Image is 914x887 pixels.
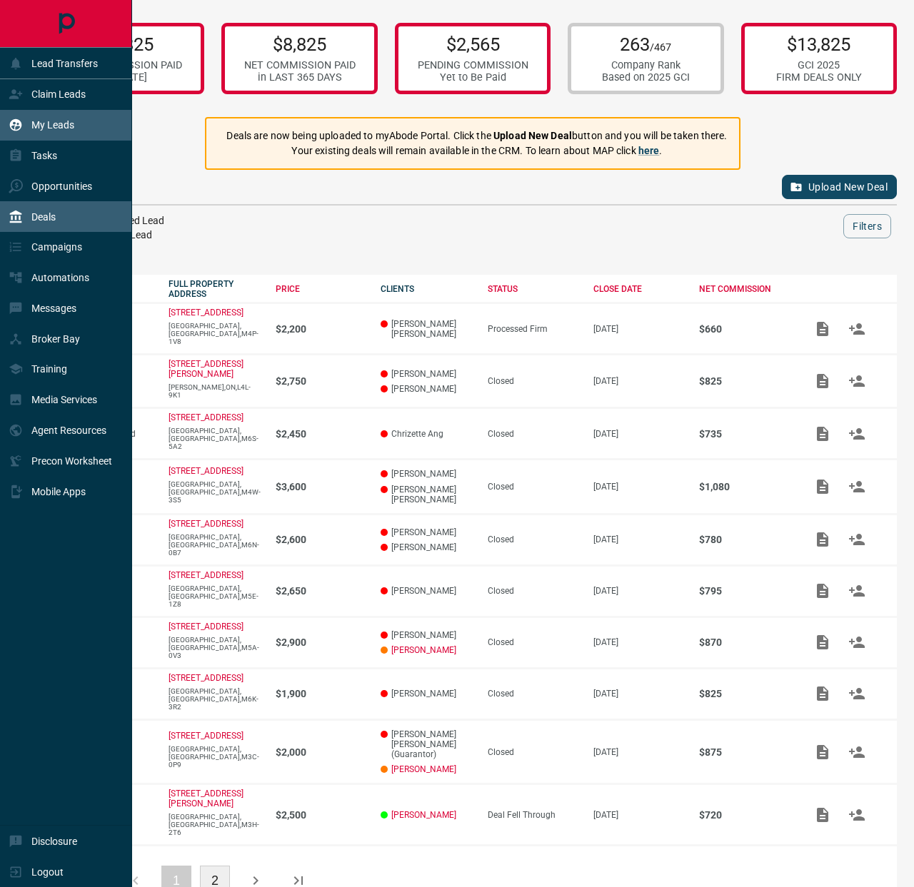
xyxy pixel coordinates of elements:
p: $720 [699,809,791,821]
p: [GEOGRAPHIC_DATA],[GEOGRAPHIC_DATA],M5E-1Z8 [169,584,261,608]
span: Match Clients [840,481,874,491]
span: Match Clients [840,428,874,438]
div: Company Rank [602,59,690,71]
p: $2,750 [276,375,367,387]
div: in LAST 365 DAYS [244,71,356,83]
p: $735 [699,428,791,440]
p: $1,900 [276,688,367,699]
a: [STREET_ADDRESS] [169,673,243,683]
div: Yet to Be Paid [418,71,528,83]
span: Add / View Documents [805,809,840,819]
p: $1,080 [699,481,791,492]
p: $795 [699,585,791,597]
p: [PERSON_NAME] [381,689,473,699]
a: [STREET_ADDRESS] [169,622,243,632]
p: [PERSON_NAME] [381,527,473,537]
span: Match Clients [840,746,874,756]
p: [DATE] [593,376,685,386]
div: STATUS [488,284,579,294]
p: $2,200 [276,323,367,335]
p: $2,000 [276,746,367,758]
p: [DATE] [593,324,685,334]
div: Closed [488,747,579,757]
span: /467 [650,41,671,54]
p: $13,825 [776,34,862,55]
p: $870 [699,637,791,648]
p: [DATE] [593,586,685,596]
a: [STREET_ADDRESS] [169,466,243,476]
div: CLOSE DATE [593,284,685,294]
span: Add / View Documents [805,428,840,438]
p: Your existing deals will remain available in the CRM. To learn about MAP click . [226,143,727,158]
div: Closed [488,429,579,439]
span: Add / View Documents [805,481,840,491]
p: [PERSON_NAME] [PERSON_NAME] [381,319,473,339]
p: [PERSON_NAME] [381,469,473,479]
span: Match Clients [840,375,874,385]
p: [GEOGRAPHIC_DATA],[GEOGRAPHIC_DATA],M3C-0P9 [169,745,261,769]
p: 263 [602,34,690,55]
div: Closed [488,534,579,544]
span: Add / View Documents [805,586,840,596]
p: [DATE] [593,747,685,757]
p: [DATE] [593,689,685,699]
span: Add / View Documents [805,637,840,647]
div: Closed [488,637,579,647]
p: [PERSON_NAME],ON,L4L-9K1 [169,383,261,399]
a: [PERSON_NAME] [391,645,456,655]
p: Chrizette Ang [381,429,473,439]
p: $8,825 [244,34,356,55]
p: [PERSON_NAME] [381,369,473,379]
p: $2,500 [276,809,367,821]
a: [PERSON_NAME] [391,810,456,820]
p: [DATE] [593,810,685,820]
p: [GEOGRAPHIC_DATA],[GEOGRAPHIC_DATA],M6N-0B7 [169,533,261,557]
strong: Upload New Deal [493,130,572,141]
p: [DATE] [593,637,685,647]
a: [STREET_ADDRESS] [169,731,243,741]
p: $2,650 [276,585,367,597]
a: [STREET_ADDRESS] [169,570,243,580]
a: [STREET_ADDRESS][PERSON_NAME] [169,789,243,809]
p: $660 [699,323,791,335]
p: $825 [699,375,791,387]
a: [STREET_ADDRESS] [169,412,243,422]
p: [DATE] [593,429,685,439]
span: Add / View Documents [805,323,840,333]
div: PENDING COMMISSION [418,59,528,71]
div: Closed [488,689,579,699]
p: $2,565 [418,34,528,55]
div: PRICE [276,284,367,294]
p: [GEOGRAPHIC_DATA],[GEOGRAPHIC_DATA],M5A-0V3 [169,636,261,659]
p: $2,900 [276,637,367,648]
span: Match Clients [840,586,874,596]
div: Based on 2025 GCI [602,71,690,83]
button: Upload New Deal [782,175,897,199]
button: Filters [843,214,891,238]
p: [PERSON_NAME] [381,542,473,552]
span: Add / View Documents [805,746,840,756]
a: [STREET_ADDRESS] [169,519,243,529]
span: Add / View Documents [805,534,840,544]
p: [GEOGRAPHIC_DATA],[GEOGRAPHIC_DATA],M3H-2T6 [169,813,261,836]
div: Closed [488,482,579,492]
span: Match Clients [840,534,874,544]
p: $2,450 [276,428,367,440]
span: Match Clients [840,689,874,699]
div: Closed [488,376,579,386]
div: Deal Fell Through [488,810,579,820]
a: [PERSON_NAME] [391,764,456,774]
p: [GEOGRAPHIC_DATA],[GEOGRAPHIC_DATA],M6K-3R2 [169,687,261,711]
p: [PERSON_NAME] [PERSON_NAME] (Guarantor) [381,729,473,759]
p: $825 [699,688,791,699]
span: Add / View Documents [805,689,840,699]
span: Add / View Documents [805,375,840,385]
span: Match Clients [840,809,874,819]
p: [DATE] [593,482,685,492]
